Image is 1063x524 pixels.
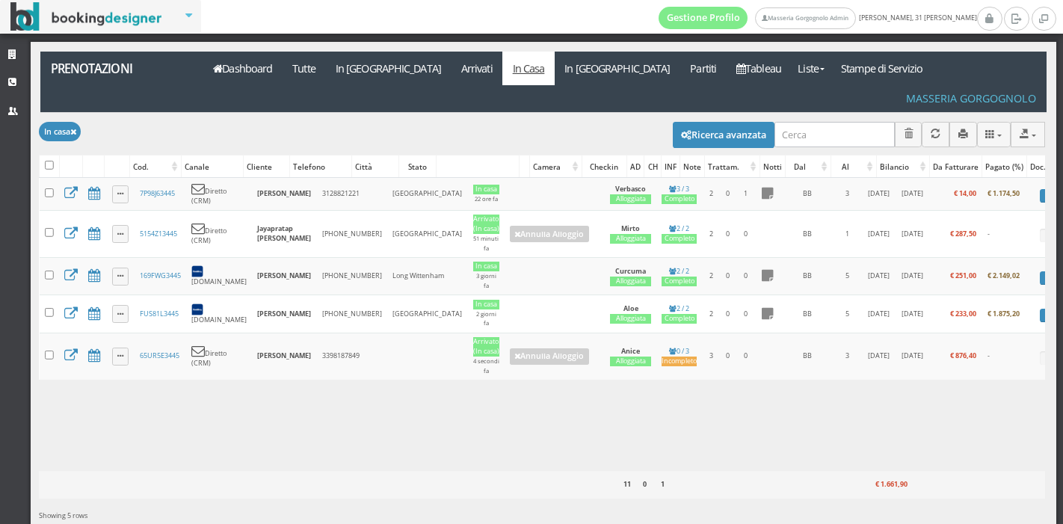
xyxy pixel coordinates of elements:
td: Long Wittenham [387,258,467,295]
b: [PERSON_NAME] [257,351,311,360]
img: 7STAjs-WNfZHmYllyLag4gdhmHm8JrbmzVrznejwAeLEbpu0yDt-GlJaDipzXAZBN18=w300 [191,303,203,315]
td: BB [780,210,835,257]
td: Diretto (CRM) [186,178,252,210]
div: Bilancio [877,156,929,177]
td: Diretto (CRM) [186,333,252,380]
b: € 14,00 [954,188,976,198]
div: Telefono [290,156,351,177]
td: 2 [703,258,720,295]
h4: Masseria Gorgognolo [906,92,1036,105]
div: Cliente [244,156,289,177]
div: Checkin [582,156,627,177]
a: In [GEOGRAPHIC_DATA] [325,52,451,85]
td: 0 [736,210,755,257]
td: [DOMAIN_NAME] [186,295,252,333]
small: 2 giorni fa [476,310,496,327]
small: 3 giorni fa [476,272,496,289]
td: [GEOGRAPHIC_DATA] [387,295,467,333]
td: 1 [835,210,860,257]
a: In Casa [502,52,555,85]
div: 0% [1040,351,1060,365]
a: Gestione Profilo [659,7,748,29]
div: AD [627,156,644,177]
td: BB [780,295,835,333]
td: BB [780,333,835,380]
a: Masseria Gorgognolo Admin [755,7,855,29]
div: In casa [473,185,499,194]
td: 5 [835,295,860,333]
td: 0 [720,295,736,333]
div: € 1.661,90 [858,475,911,495]
div: CH [644,156,661,177]
td: [DATE] [860,210,896,257]
div: Alloggiata [610,277,651,286]
td: [DATE] [860,295,896,333]
td: [DATE] [860,333,896,380]
b: € 287,50 [950,229,976,238]
b: € 876,40 [950,351,976,360]
td: 2 [703,178,720,210]
b: Curcuma [615,266,646,276]
div: Completo [662,277,697,286]
td: 3 [835,178,860,210]
td: [DATE] [860,258,896,295]
div: Alloggiata [610,314,651,324]
div: Note [680,156,704,177]
div: Completo [662,234,697,244]
div: Stato [399,156,436,177]
td: [GEOGRAPHIC_DATA] [387,210,467,257]
td: 0 [736,295,755,333]
small: 22 ore fa [475,195,498,203]
a: 169FWG3445 [140,271,181,280]
a: 2 / 2Completo [662,303,697,324]
td: [DOMAIN_NAME] [186,258,252,295]
small: 4 secondi fa [473,357,499,374]
a: Stampe di Servizio [831,52,933,85]
td: 3 [835,333,860,380]
td: 5 [835,258,860,295]
a: Partiti [680,52,727,85]
div: In casa [473,262,499,271]
a: 2 / 2Completo [662,266,697,286]
td: 0 [736,333,755,380]
td: [DATE] [896,295,928,333]
td: - [982,210,1034,257]
div: Città [352,156,399,177]
td: [DATE] [896,258,928,295]
input: Cerca [774,122,895,147]
td: [DATE] [896,178,928,210]
b: [PERSON_NAME] [257,309,311,318]
a: FUS81L3445 [140,309,179,318]
b: 1 [661,479,665,489]
a: Liste [791,52,831,85]
b: € 1.174,50 [987,188,1020,198]
div: Arrivato (In casa) [473,337,499,357]
a: Annulla Alloggio [510,226,589,242]
div: Completo [662,314,697,324]
td: [PHONE_NUMBER] [317,295,387,333]
a: Annulla Alloggio [510,348,589,365]
b: Jayapratap [PERSON_NAME] [257,224,311,243]
div: Da Fatturare [930,156,982,177]
a: 7P98J63445 [140,188,175,198]
div: INF [662,156,680,177]
td: 3 [703,333,720,380]
a: 3 / 3Completo [662,184,697,204]
b: € 233,00 [950,309,976,318]
small: 51 minuti fa [473,235,499,252]
td: 1 [736,178,755,210]
td: [DATE] [860,178,896,210]
td: [GEOGRAPHIC_DATA] [387,178,467,210]
div: Dal [786,156,831,177]
b: Mirto [621,224,640,233]
td: [PHONE_NUMBER] [317,258,387,295]
b: 0 [643,479,647,489]
div: Arrivato (In casa) [473,215,499,234]
img: 7STAjs-WNfZHmYllyLag4gdhmHm8JrbmzVrznejwAeLEbpu0yDt-GlJaDipzXAZBN18=w300 [191,265,203,277]
a: 65UR5E3445 [140,351,179,360]
div: In casa [473,300,499,309]
div: Canale [182,156,243,177]
a: Arrivati [451,52,502,85]
div: Cod. [130,156,181,177]
td: - [982,333,1034,380]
